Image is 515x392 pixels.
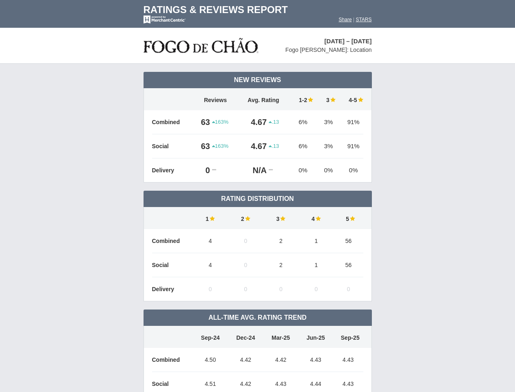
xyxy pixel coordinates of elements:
[347,286,350,292] span: 0
[238,88,289,110] td: Avg. Rating
[269,118,279,126] span: .13
[333,348,363,372] td: 4.43
[289,158,317,183] td: 0%
[357,97,363,102] img: star-full-15.png
[144,36,259,55] img: stars-fogo-de-chao-logo-50.png
[228,348,263,372] td: 4.42
[269,143,279,150] span: .13
[317,88,340,110] td: 3
[334,253,363,277] td: 56
[152,158,193,183] td: Delivery
[244,238,247,244] span: 0
[152,348,193,372] td: Combined
[307,97,313,102] img: star-full-15.png
[285,47,372,53] span: Fogo [PERSON_NAME]: Location
[289,88,317,110] td: 1-2
[152,253,193,277] td: Social
[212,118,228,126] span: 163%
[263,326,298,348] td: Mar-25
[340,88,363,110] td: 4-5
[228,326,263,348] td: Dec-24
[152,134,193,158] td: Social
[356,17,371,22] a: STARS
[298,207,334,229] td: 4
[340,110,363,134] td: 91%
[263,207,299,229] td: 3
[298,229,334,253] td: 1
[334,207,363,229] td: 5
[244,286,247,292] span: 0
[193,229,228,253] td: 4
[353,17,354,22] span: |
[317,110,340,134] td: 3%
[263,253,299,277] td: 2
[193,88,238,110] td: Reviews
[298,348,333,372] td: 4.43
[289,134,317,158] td: 6%
[329,97,336,102] img: star-full-15.png
[193,348,228,372] td: 4.50
[317,158,340,183] td: 0%
[340,158,363,183] td: 0%
[279,286,283,292] span: 0
[324,38,371,45] span: [DATE] – [DATE]
[144,310,372,326] td: All-Time Avg. Rating Trend
[238,158,269,183] td: N/A
[244,216,250,221] img: star-full-15.png
[144,191,372,207] td: Rating Distribution
[193,110,212,134] td: 63
[349,216,355,221] img: star-full-15.png
[333,326,363,348] td: Sep-25
[298,326,333,348] td: Jun-25
[340,134,363,158] td: 91%
[209,216,215,221] img: star-full-15.png
[152,229,193,253] td: Combined
[212,143,228,150] span: 163%
[152,110,193,134] td: Combined
[209,286,212,292] span: 0
[193,134,212,158] td: 63
[238,110,269,134] td: 4.67
[298,253,334,277] td: 1
[244,262,247,268] span: 0
[315,216,321,221] img: star-full-15.png
[193,253,228,277] td: 4
[263,348,298,372] td: 4.42
[289,110,317,134] td: 6%
[334,229,363,253] td: 56
[279,216,285,221] img: star-full-15.png
[238,134,269,158] td: 4.67
[317,134,340,158] td: 3%
[263,229,299,253] td: 2
[144,16,186,24] img: mc-powered-by-logo-white-103.png
[193,207,228,229] td: 1
[339,17,352,22] a: Share
[152,277,193,301] td: Delivery
[144,72,372,88] td: New Reviews
[193,326,228,348] td: Sep-24
[228,207,263,229] td: 2
[193,158,212,183] td: 0
[314,286,318,292] span: 0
